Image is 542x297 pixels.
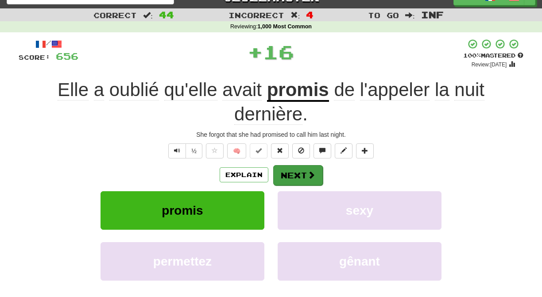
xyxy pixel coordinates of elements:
span: : [405,12,415,19]
div: Text-to-speech controls [166,143,202,158]
span: + [248,39,263,65]
button: Favorite sentence (alt+f) [206,143,224,158]
span: permettez [153,255,212,268]
div: / [19,39,78,50]
span: gênant [339,255,380,268]
button: permettez [101,242,264,281]
div: She forgot that she had promised to call him last night. [19,130,523,139]
span: Incorrect [228,11,284,19]
span: 656 [56,50,78,62]
span: 100 % [463,52,481,59]
button: 🧠 [227,143,246,158]
span: 44 [159,9,174,20]
span: Inf [421,9,444,20]
span: Elle [58,79,89,100]
span: a [94,79,104,100]
div: Mastered [463,52,523,60]
button: Play sentence audio (ctl+space) [168,143,186,158]
span: l'appeler [360,79,430,100]
button: Ignore sentence (alt+i) [292,143,310,158]
span: To go [368,11,399,19]
strong: 1,000 Most Common [258,23,312,30]
span: : [290,12,300,19]
span: la [435,79,449,100]
button: Edit sentence (alt+d) [335,143,352,158]
button: Discuss sentence (alt+u) [314,143,331,158]
span: : [143,12,153,19]
button: Add to collection (alt+a) [356,143,374,158]
span: . [234,79,484,125]
button: Explain [220,167,268,182]
button: gênant [278,242,441,281]
button: Reset to 0% Mastered (alt+r) [271,143,289,158]
span: dernière [234,104,302,125]
span: avait [222,79,262,100]
span: Score: [19,54,50,61]
small: Review: [DATE] [472,62,507,68]
span: Correct [93,11,137,19]
span: 4 [306,9,314,20]
span: promis [162,204,203,217]
button: Next [273,165,323,185]
span: qu'elle [164,79,217,100]
button: sexy [278,191,441,230]
span: oublié [109,79,159,100]
span: nuit [454,79,484,100]
span: sexy [346,204,373,217]
button: ½ [186,143,202,158]
span: 16 [263,41,294,63]
span: de [334,79,355,100]
u: promis [267,79,329,102]
button: Set this sentence to 100% Mastered (alt+m) [250,143,267,158]
button: promis [101,191,264,230]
